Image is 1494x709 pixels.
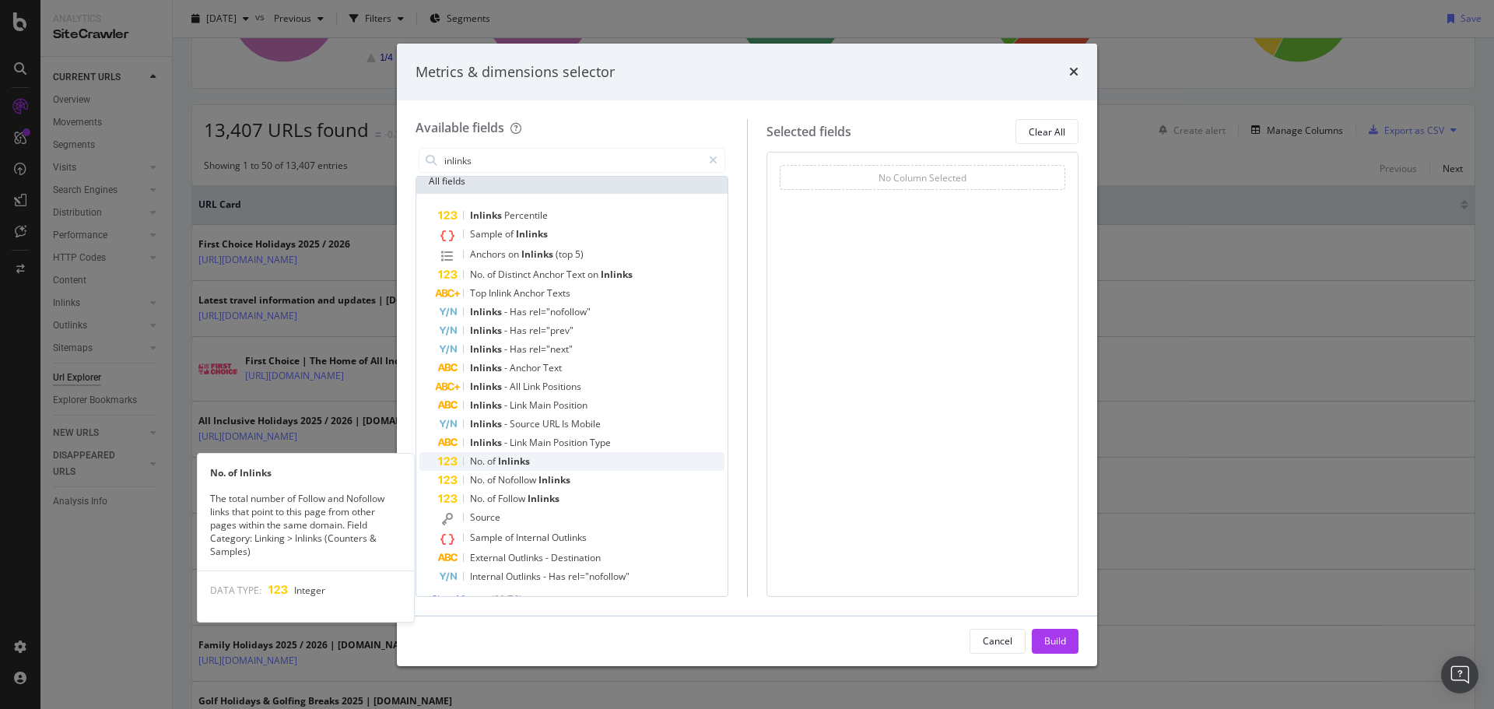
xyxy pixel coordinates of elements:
span: Source [470,511,500,524]
div: times [1069,62,1078,82]
span: Link [510,436,529,449]
span: Link [523,380,542,393]
span: Position [553,436,590,449]
div: Available fields [416,119,504,136]
span: - [504,380,510,393]
span: rel="nofollow" [529,305,591,318]
div: Metrics & dimensions selector [416,62,615,82]
span: Inlinks [470,342,504,356]
span: Internal [470,570,506,583]
span: ( 20 / 76 ) [491,592,522,605]
span: Top [470,286,489,300]
span: 5) [575,247,584,261]
span: Inlinks [498,455,530,468]
span: of [487,473,498,486]
span: Mobile [571,417,601,430]
span: Link [510,398,529,412]
span: Main [529,398,553,412]
span: Inlinks [601,268,633,281]
span: Type [590,436,611,449]
input: Search by field name [443,149,702,172]
span: Inlinks [528,492,559,505]
span: rel="nofollow" [568,570,630,583]
span: All [510,380,523,393]
span: Has [510,305,529,318]
span: Has [549,570,568,583]
span: Text [543,361,562,374]
span: Texts [547,286,570,300]
span: Inlinks [470,361,504,374]
span: Sample [470,531,505,544]
span: Internal [516,531,552,544]
span: Outlinks [552,531,587,544]
span: Sample [470,227,505,240]
div: modal [397,44,1097,666]
span: of [505,227,516,240]
span: Show 10 more [432,592,489,605]
span: No. [470,268,487,281]
button: Build [1032,629,1078,654]
button: Clear All [1015,119,1078,144]
span: of [487,492,498,505]
span: Inlinks [521,247,556,261]
span: URL [542,417,562,430]
span: Inlinks [470,324,504,337]
span: No. [470,492,487,505]
div: All fields [416,169,728,194]
span: Follow [498,492,528,505]
span: No. [470,455,487,468]
span: Anchor [510,361,543,374]
span: Text [566,268,587,281]
span: - [504,305,510,318]
span: - [504,342,510,356]
span: rel="next" [529,342,573,356]
span: on [587,268,601,281]
div: Cancel [983,634,1012,648]
span: Inlinks [538,473,570,486]
span: of [487,268,498,281]
span: Percentile [504,209,548,222]
span: Has [510,342,529,356]
span: Is [562,417,571,430]
span: Anchor [533,268,566,281]
span: Inlink [489,286,514,300]
span: Outlinks [508,551,545,564]
div: Open Intercom Messenger [1441,656,1478,693]
div: Clear All [1029,125,1065,139]
div: Selected fields [766,123,851,141]
span: Inlinks [470,436,504,449]
span: Anchors [470,247,508,261]
span: - [543,570,549,583]
span: Positions [542,380,581,393]
span: - [504,417,510,430]
span: Inlinks [470,398,504,412]
button: Cancel [970,629,1026,654]
span: on [508,247,521,261]
span: (top [556,247,575,261]
span: - [545,551,551,564]
span: - [504,398,510,412]
span: External [470,551,508,564]
span: rel="prev" [529,324,573,337]
span: Inlinks [470,417,504,430]
span: Inlinks [470,305,504,318]
span: Distinct [498,268,533,281]
span: Position [553,398,587,412]
span: of [505,531,516,544]
span: of [487,455,498,468]
span: Anchor [514,286,547,300]
span: No. [470,473,487,486]
span: - [504,436,510,449]
span: Outlinks [506,570,543,583]
span: Inlinks [470,209,504,222]
span: Nofollow [498,473,538,486]
div: The total number of Follow and Nofollow links that point to this page from other pages within the... [198,492,414,559]
div: Build [1044,634,1066,648]
span: - [504,324,510,337]
span: Source [510,417,542,430]
div: No. of Inlinks [198,466,414,479]
span: Has [510,324,529,337]
span: Main [529,436,553,449]
div: No Column Selected [879,171,966,184]
span: Inlinks [516,227,548,240]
